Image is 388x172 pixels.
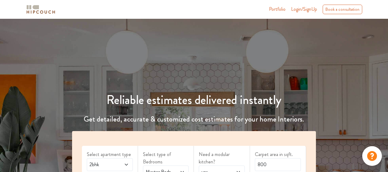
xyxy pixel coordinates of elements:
span: logo-horizontal.svg [25,2,56,16]
span: 2bhk [88,161,119,168]
img: logo-horizontal.svg [25,4,56,15]
a: Portfolio [269,6,286,13]
input: Enter area sqft [255,158,301,171]
label: Carpet area in sqft. [255,151,301,158]
span: Login/SignUp [291,6,317,13]
h1: Reliable estimates delivered instantly [68,93,320,107]
div: Book a consultation [323,5,362,14]
label: Select type of Bedrooms [143,151,189,166]
label: Select apartment type [87,151,133,158]
label: Need a modular kitchen? [199,151,245,166]
h4: Get detailed, accurate & customized cost estimates for your home Interiors. [68,115,320,124]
